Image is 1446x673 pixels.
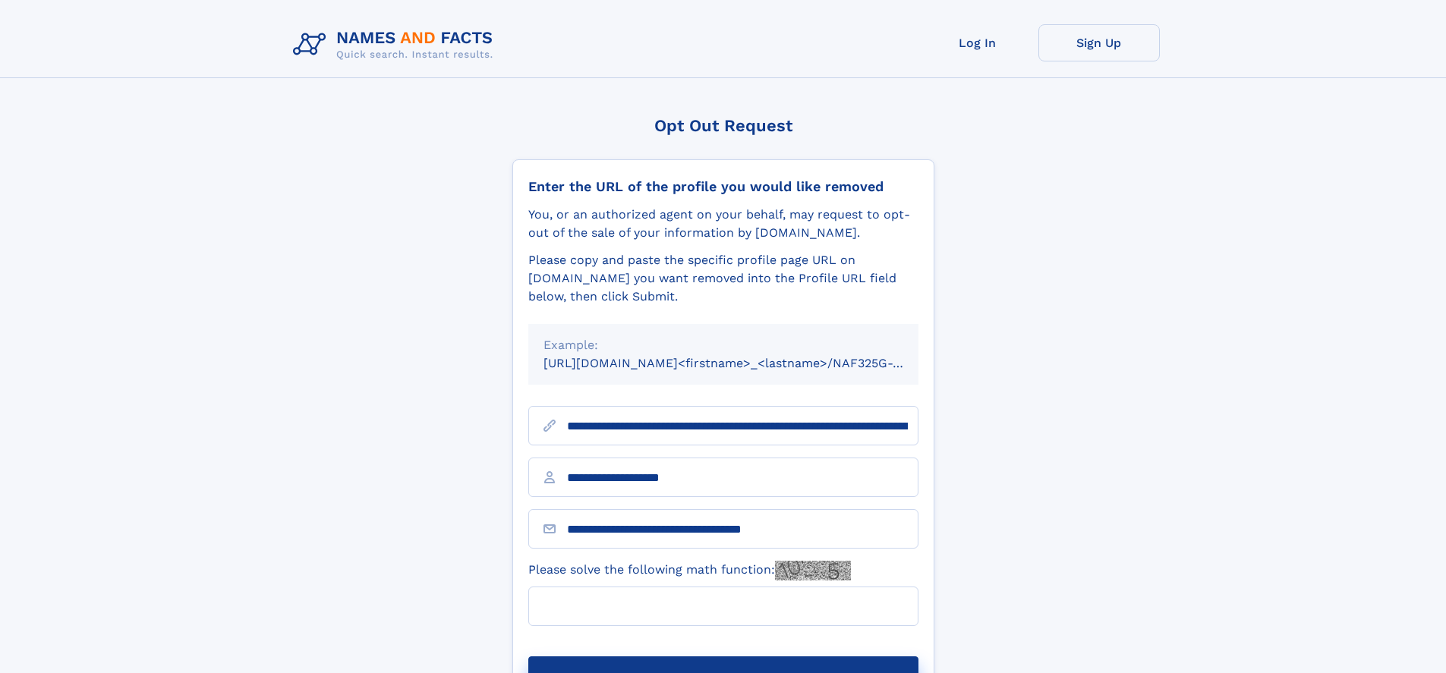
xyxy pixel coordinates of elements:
[528,178,918,195] div: Enter the URL of the profile you would like removed
[528,206,918,242] div: You, or an authorized agent on your behalf, may request to opt-out of the sale of your informatio...
[528,251,918,306] div: Please copy and paste the specific profile page URL on [DOMAIN_NAME] you want removed into the Pr...
[543,336,903,354] div: Example:
[512,116,934,135] div: Opt Out Request
[1038,24,1160,61] a: Sign Up
[528,561,851,580] label: Please solve the following math function:
[543,356,947,370] small: [URL][DOMAIN_NAME]<firstname>_<lastname>/NAF325G-xxxxxxxx
[287,24,506,65] img: Logo Names and Facts
[917,24,1038,61] a: Log In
